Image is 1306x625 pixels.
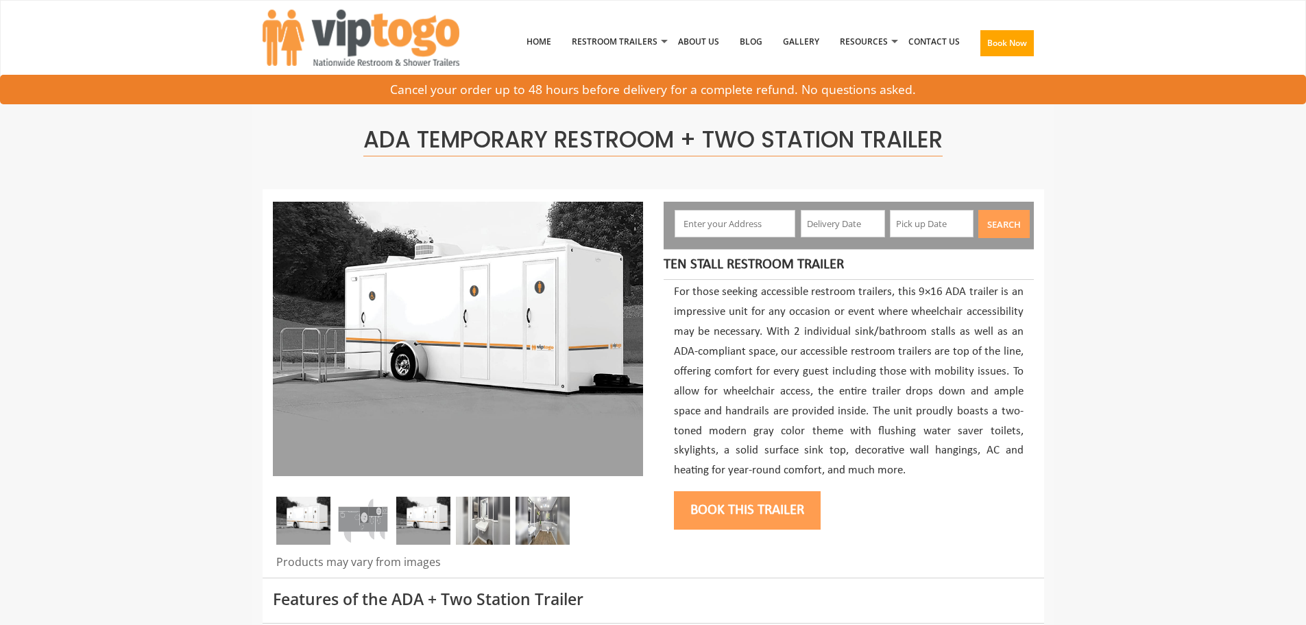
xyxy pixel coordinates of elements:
[978,210,1030,238] button: Search
[396,497,450,545] img: Three restrooms out of which one ADA, one female and one male
[273,554,643,578] div: Products may vary from images
[890,210,974,237] input: Pick up Date
[830,6,898,78] a: Resources
[674,283,1024,481] p: For those seeking accessible restroom trailers, this 9×16 ADA trailer is an impressive unit for a...
[668,6,729,78] a: About Us
[273,202,643,476] img: Three restrooms out of which one ADA, one female and one male
[898,6,970,78] a: Contact Us
[336,497,390,545] img: A detailed image of ADA +2 trailer floor plan
[263,10,459,66] img: VIPTOGO
[729,6,773,78] a: Blog
[664,257,1024,273] h4: Ten Stall Restroom Trailer
[516,6,561,78] a: Home
[801,210,885,237] input: Delivery Date
[674,491,821,530] button: Book this trailer
[363,123,943,156] span: ADA Temporary Restroom + Two Station Trailer
[980,30,1034,56] button: Book Now
[675,210,795,237] input: Enter your Address
[456,497,510,545] img: Inside view of inside of ADA + 2 with luxury sink and mirror
[273,591,1034,608] h3: Features of the ADA + Two Station Trailer
[970,6,1044,86] a: Book Now
[773,6,830,78] a: Gallery
[276,497,330,545] img: Three restrooms out of which one ADA, one female and one male
[516,497,570,545] img: Inside view of ADA+2 in gray with one sink, stall and interior decorations
[561,6,668,78] a: Restroom Trailers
